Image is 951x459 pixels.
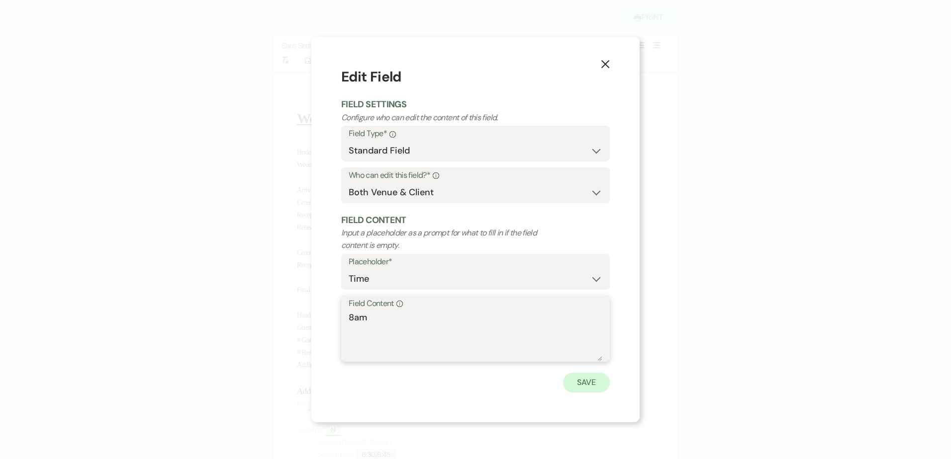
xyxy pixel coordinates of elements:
h2: Field Content [341,214,610,227]
h1: Edit Field [341,67,610,87]
p: Configure who can edit the content of this field. [341,111,556,124]
textarea: 8am [349,311,602,361]
label: Field Type* [349,127,602,141]
label: Placeholder* [349,255,602,269]
h2: Field Settings [341,98,610,111]
label: Who can edit this field?* [349,168,602,183]
label: Field Content [349,297,602,311]
button: Save [563,373,610,392]
p: Input a placeholder as a prompt for what to fill in if the field content is empty. [341,227,556,252]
